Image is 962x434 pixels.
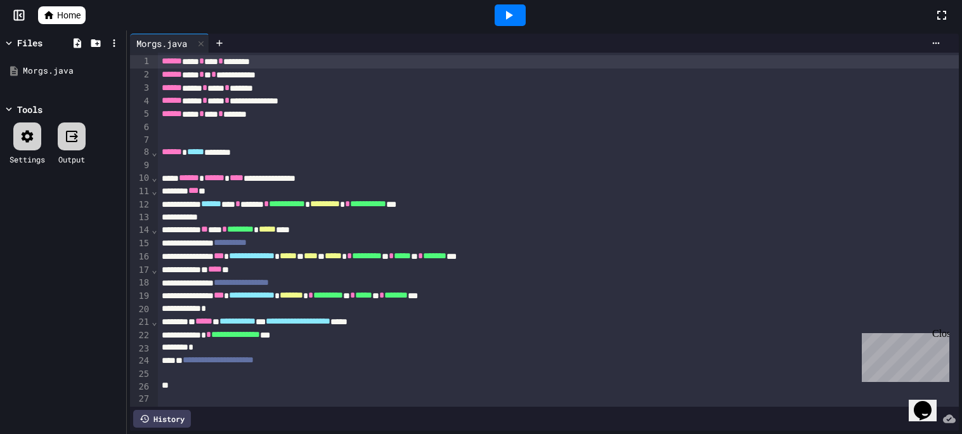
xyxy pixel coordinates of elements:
div: 7 [130,134,151,147]
div: 19 [130,290,151,303]
div: 27 [130,393,151,405]
span: Fold line [151,186,157,196]
iframe: chat widget [909,383,949,421]
div: Morgs.java [130,34,209,53]
div: 24 [130,355,151,368]
div: Morgs.java [130,37,193,50]
span: Fold line [151,317,157,327]
div: History [133,410,191,428]
iframe: chat widget [857,328,949,382]
span: Fold line [151,173,157,183]
span: Home [57,9,81,22]
div: 23 [130,343,151,355]
div: 3 [130,82,151,95]
a: Home [38,6,86,24]
div: 10 [130,172,151,185]
div: 2 [130,69,151,82]
div: Tools [17,103,42,116]
span: Fold line [151,225,157,235]
div: 9 [130,159,151,172]
div: 18 [130,277,151,290]
div: 1 [130,55,151,69]
div: 4 [130,95,151,109]
div: 28 [130,405,151,418]
div: 17 [130,264,151,277]
div: 21 [130,316,151,329]
div: 15 [130,237,151,251]
div: 13 [130,211,151,224]
div: 22 [130,329,151,343]
span: Fold line [151,147,157,157]
div: 14 [130,224,151,237]
span: Fold line [151,265,157,275]
div: 11 [130,185,151,199]
div: 12 [130,199,151,212]
div: 20 [130,303,151,316]
div: 25 [130,368,151,381]
div: 26 [130,381,151,393]
div: 5 [130,108,151,121]
div: 16 [130,251,151,264]
div: 6 [130,121,151,134]
div: Files [17,36,42,49]
div: 8 [130,146,151,159]
div: Chat with us now!Close [5,5,88,81]
div: Output [58,154,85,165]
div: Settings [10,154,45,165]
div: Morgs.java [23,65,122,77]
